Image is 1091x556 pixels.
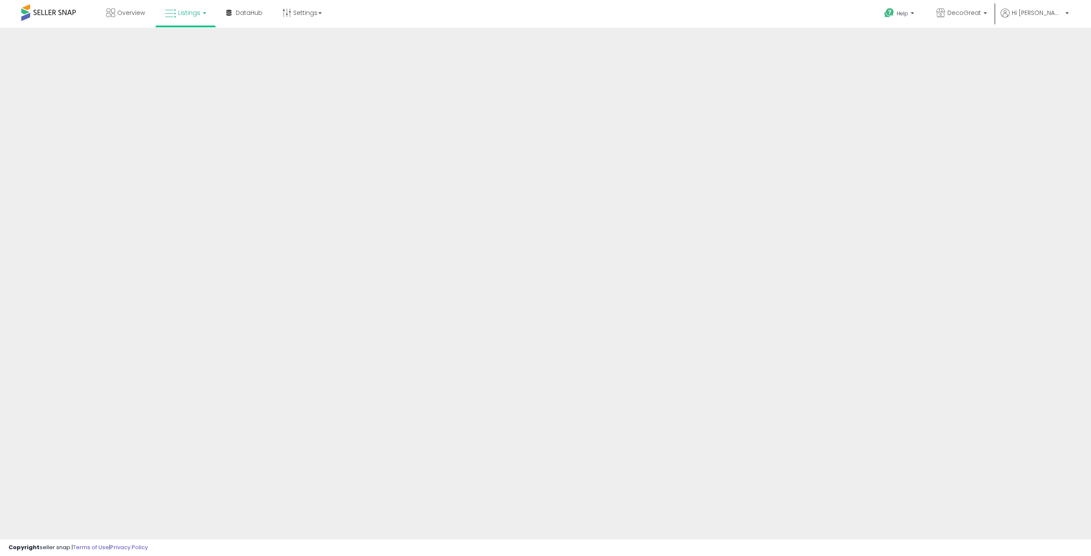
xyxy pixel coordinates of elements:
[117,9,145,17] span: Overview
[897,10,908,17] span: Help
[884,8,895,18] i: Get Help
[947,9,981,17] span: DecoGreat
[877,1,923,28] a: Help
[178,9,200,17] span: Listings
[1001,9,1069,28] a: Hi [PERSON_NAME]
[1012,9,1063,17] span: Hi [PERSON_NAME]
[236,9,263,17] span: DataHub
